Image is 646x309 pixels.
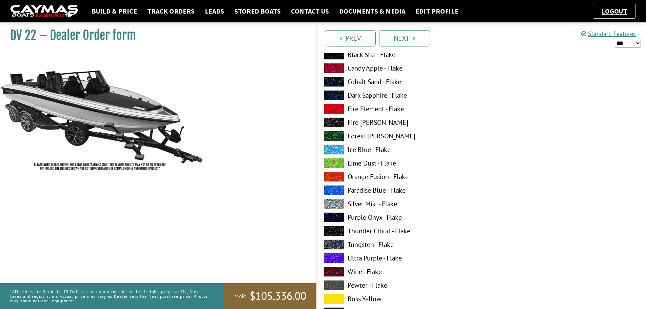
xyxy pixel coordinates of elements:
[598,7,630,15] a: Logout
[324,226,475,236] label: Thunder Cloud - Flake
[581,30,636,38] a: Standard Features
[231,7,284,16] a: Stored Boats
[325,30,376,46] a: Prev
[324,199,475,209] label: Silver Mist - Flake
[324,212,475,223] label: Purple Onyx - Flake
[324,267,475,277] label: Wine - Flake
[324,239,475,250] label: Tungsten - Flake
[10,28,299,43] h1: DV 22 – Dealer Order form
[324,253,475,263] label: Ultra Purple - Flake
[10,5,78,18] img: caymas-dealer-connect-2ed40d3bc7270c1d8d7ffb4b79bf05adc795679939227970def78ec6f6c03838.gif
[324,117,475,128] label: Fire [PERSON_NAME]
[324,104,475,114] label: Fire Element - Flake
[324,172,475,182] label: Orange Fusion - Flake
[324,144,475,155] label: Ice Blue - Flake
[324,131,475,141] label: Forest [PERSON_NAME]
[324,294,475,304] label: Boss Yellow
[201,7,228,16] a: Leads
[412,7,462,16] a: Edit Profile
[234,293,246,300] span: MAP:
[224,283,316,309] a: MAP:$105,336.00
[379,30,430,46] a: Next
[336,7,409,16] a: Documents & Media
[324,280,475,290] label: Pewter - Flake
[250,289,306,303] span: $105,336.00
[10,286,209,306] p: *All prices are Retail in US Dollars and do not include dealer freight, prep, tariffs, fees, taxe...
[324,90,475,100] label: Dark Sapphire - Flake
[324,63,475,73] label: Candy Apple - Flake
[324,158,475,168] label: Lime Dust - Flake
[88,7,140,16] a: Build & Price
[288,7,332,16] a: Contact Us
[324,185,475,195] label: Paradise Blue - Flake
[324,50,475,60] label: Black Star - Flake
[324,77,475,87] label: Cobalt Sand - Flake
[144,7,198,16] a: Track Orders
